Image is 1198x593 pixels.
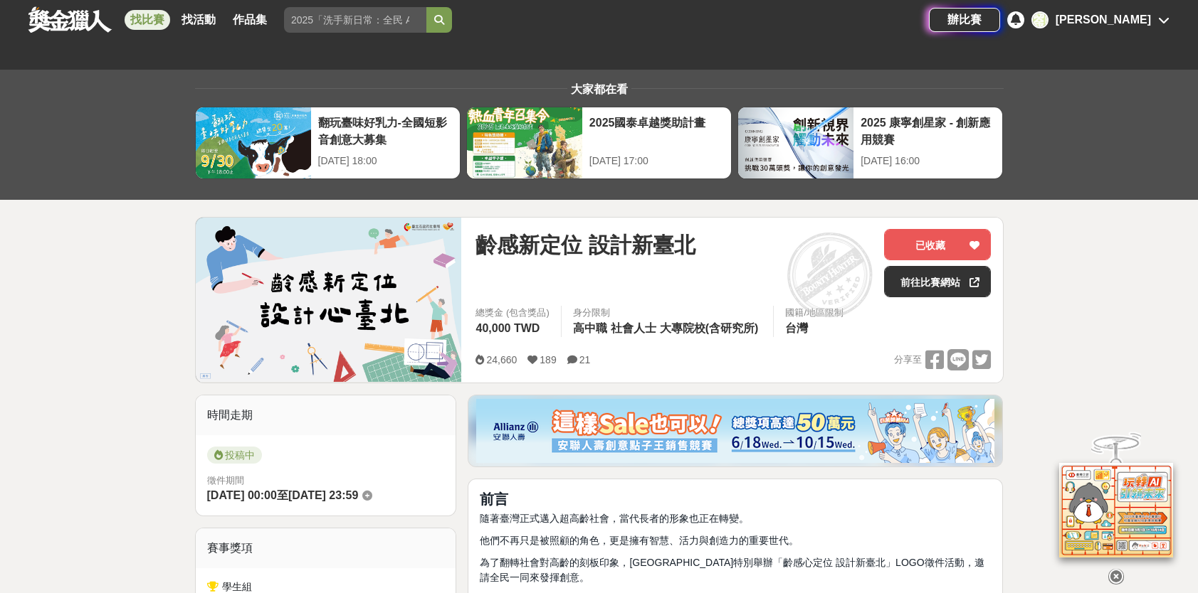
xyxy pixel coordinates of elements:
span: 徵件期間 [207,475,244,486]
span: 21 [579,354,591,365]
span: 他們不再只是被照顧的角色，更是擁有智慧、活力與創造力的重要世代。 [480,535,799,546]
a: 找活動 [176,10,221,30]
button: 已收藏 [884,229,991,260]
span: 大家都在看 [567,83,631,95]
div: 身分限制 [573,306,762,320]
span: 分享至 [894,349,922,370]
span: 189 [540,354,556,365]
span: 40,000 TWD [475,322,540,334]
div: 翻玩臺味好乳力-全國短影音創意大募集 [318,114,453,146]
span: 學生組 [222,581,252,592]
a: 找比賽 [125,10,170,30]
div: [DATE] 18:00 [318,154,453,169]
span: 總獎金 (包含獎品) [475,306,549,320]
div: [DATE] 17:00 [589,154,724,169]
span: 至 [277,489,288,501]
span: 高中職 [573,322,607,334]
div: [PERSON_NAME] [1056,11,1151,28]
a: 2025 康寧創星家 - 創新應用競賽[DATE] 16:00 [737,107,1003,179]
div: 賽事獎項 [196,528,456,568]
span: 社會人士 [611,322,656,334]
span: 齡感新定位 設計新臺北 [475,229,695,261]
img: Cover Image [196,218,462,382]
div: 時間走期 [196,395,456,435]
a: 辦比賽 [929,8,1000,32]
span: 台灣 [785,322,808,334]
div: 2025國泰卓越獎助計畫 [589,114,724,146]
div: 國籍/地區限制 [785,306,844,320]
input: 2025「洗手新日常：全民 ALL IN」洗手歌全台徵選 [284,7,426,33]
a: 作品集 [227,10,273,30]
span: [DATE] 00:00 [207,489,277,501]
div: 2025 康寧創星家 - 創新應用競賽 [861,114,995,146]
img: d2146d9a-e6f6-4337-9592-8cefde37ba6b.png [1059,462,1173,557]
strong: 前言 [480,491,508,507]
span: 投稿中 [207,447,262,464]
img: dcc59076-91c0-4acb-9c6b-a1d413182f46.png [476,399,994,463]
span: 24,660 [486,354,517,365]
a: 2025國泰卓越獎助計畫[DATE] 17:00 [466,107,732,179]
span: 為了翻轉社會對高齡的刻板印象，[GEOGRAPHIC_DATA]特別舉辦「齡感心定位 設計新臺北」LOGO徵件活動，邀請全民一同來發揮創意。 [480,557,984,583]
span: 隨著臺灣正式邁入超高齡社會，當代長者的形象也正在轉變。 [480,513,749,524]
a: 翻玩臺味好乳力-全國短影音創意大募集[DATE] 18:00 [195,107,461,179]
div: 劉 [1031,11,1049,28]
a: 前往比賽網站 [884,266,991,297]
div: [DATE] 16:00 [861,154,995,169]
span: 大專院校(含研究所) [660,322,759,334]
span: [DATE] 23:59 [288,489,358,501]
